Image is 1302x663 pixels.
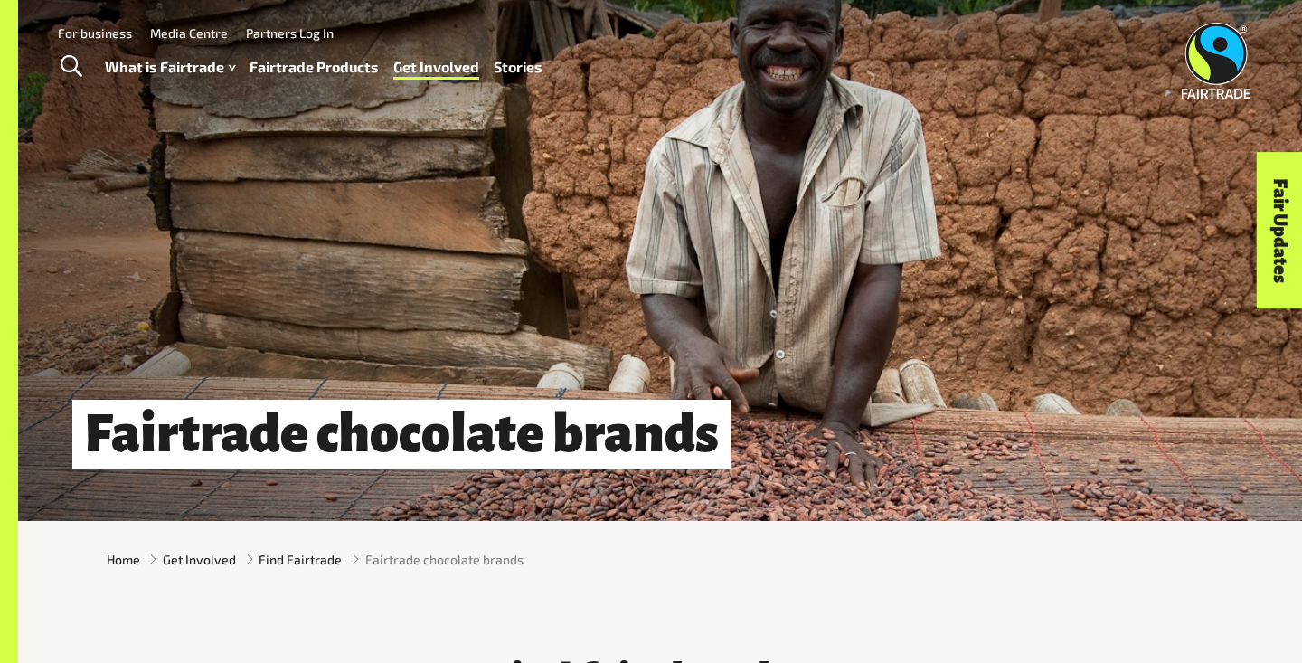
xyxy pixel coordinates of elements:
a: Find Fairtrade [259,550,342,569]
a: Get Involved [163,550,236,569]
a: Home [107,550,140,569]
a: For business [58,25,132,41]
a: Fairtrade Products [250,54,379,81]
img: Fairtrade Australia New Zealand logo [1182,23,1251,99]
a: Stories [494,54,542,81]
a: Get Involved [393,54,479,81]
a: What is Fairtrade [105,54,235,81]
span: Fairtrade chocolate brands [365,550,524,569]
a: Partners Log In [246,25,334,41]
a: Media Centre [150,25,228,41]
a: Toggle Search [49,44,93,90]
h1: Fairtrade chocolate brands [72,400,731,469]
